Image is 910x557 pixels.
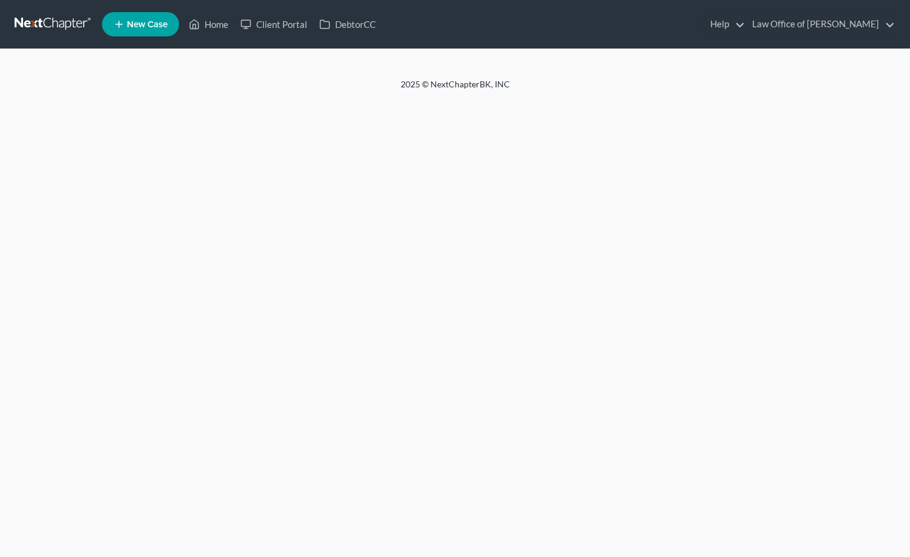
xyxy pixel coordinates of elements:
a: DebtorCC [313,13,382,35]
div: 2025 © NextChapterBK, INC [109,78,801,100]
a: Client Portal [234,13,313,35]
a: Home [183,13,234,35]
a: Law Office of [PERSON_NAME] [746,13,895,35]
new-legal-case-button: New Case [102,12,179,36]
a: Help [704,13,745,35]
